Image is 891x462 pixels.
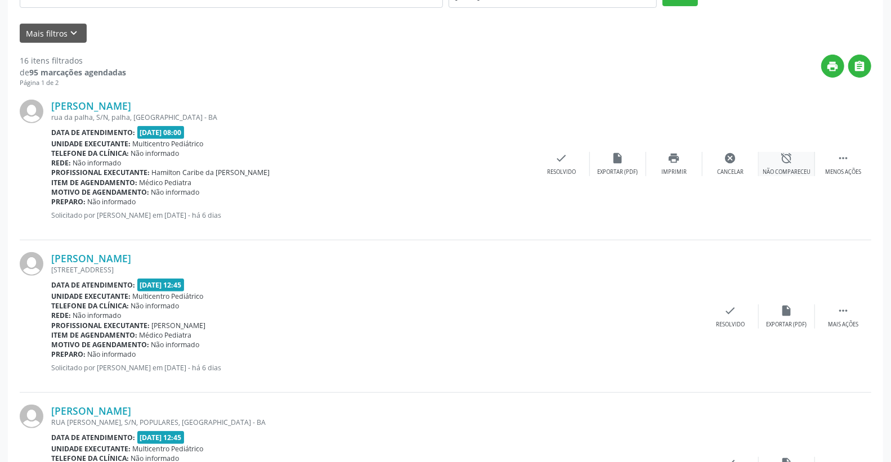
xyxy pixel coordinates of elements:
[151,187,200,197] span: Não informado
[51,405,131,417] a: [PERSON_NAME]
[137,126,185,139] span: [DATE] 08:00
[51,149,129,158] b: Telefone da clínica:
[151,340,200,349] span: Não informado
[837,304,849,317] i: 
[51,330,137,340] b: Item de agendamento:
[133,291,204,301] span: Multicentro Pediátrico
[827,60,839,73] i: print
[598,168,638,176] div: Exportar (PDF)
[137,431,185,444] span: [DATE] 12:45
[51,128,135,137] b: Data de atendimento:
[51,187,149,197] b: Motivo de agendamento:
[724,152,737,164] i: cancel
[848,55,871,78] button: 
[131,301,180,311] span: Não informado
[20,405,43,428] img: img
[73,158,122,168] span: Não informado
[716,321,745,329] div: Resolvido
[828,321,858,329] div: Mais ações
[29,67,126,78] strong: 95 marcações agendadas
[73,311,122,320] span: Não informado
[51,418,702,427] div: RUA [PERSON_NAME], S/N, POPULARES, [GEOGRAPHIC_DATA] - BA
[51,168,150,177] b: Profissional executante:
[51,252,131,264] a: [PERSON_NAME]
[152,321,206,330] span: [PERSON_NAME]
[51,349,86,359] b: Preparo:
[661,168,687,176] div: Imprimir
[51,139,131,149] b: Unidade executante:
[51,265,702,275] div: [STREET_ADDRESS]
[837,152,849,164] i: 
[724,304,737,317] i: check
[781,152,793,164] i: alarm_off
[88,197,136,207] span: Não informado
[51,291,131,301] b: Unidade executante:
[88,349,136,359] span: Não informado
[763,168,811,176] div: Não compareceu
[821,55,844,78] button: print
[137,279,185,291] span: [DATE] 12:45
[20,100,43,123] img: img
[51,280,135,290] b: Data de atendimento:
[20,66,126,78] div: de
[767,321,807,329] div: Exportar (PDF)
[152,168,270,177] span: Hamilton Caribe da [PERSON_NAME]
[854,60,866,73] i: 
[547,168,576,176] div: Resolvido
[717,168,744,176] div: Cancelar
[68,27,80,39] i: keyboard_arrow_down
[51,178,137,187] b: Item de agendamento:
[20,252,43,276] img: img
[51,158,71,168] b: Rede:
[51,363,702,373] p: Solicitado por [PERSON_NAME] em [DATE] - há 6 dias
[51,340,149,349] b: Motivo de agendamento:
[612,152,624,164] i: insert_drive_file
[133,444,204,454] span: Multicentro Pediátrico
[51,321,150,330] b: Profissional executante:
[140,178,192,187] span: Médico Pediatra
[140,330,192,340] span: Médico Pediatra
[51,311,71,320] b: Rede:
[51,301,129,311] b: Telefone da clínica:
[20,78,126,88] div: Página 1 de 2
[20,24,87,43] button: Mais filtroskeyboard_arrow_down
[51,113,534,122] div: rua da palha, S/N, palha, [GEOGRAPHIC_DATA] - BA
[556,152,568,164] i: check
[825,168,861,176] div: Menos ações
[51,433,135,442] b: Data de atendimento:
[20,55,126,66] div: 16 itens filtrados
[51,197,86,207] b: Preparo:
[51,444,131,454] b: Unidade executante:
[133,139,204,149] span: Multicentro Pediátrico
[51,100,131,112] a: [PERSON_NAME]
[51,210,534,220] p: Solicitado por [PERSON_NAME] em [DATE] - há 6 dias
[668,152,680,164] i: print
[131,149,180,158] span: Não informado
[781,304,793,317] i: insert_drive_file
